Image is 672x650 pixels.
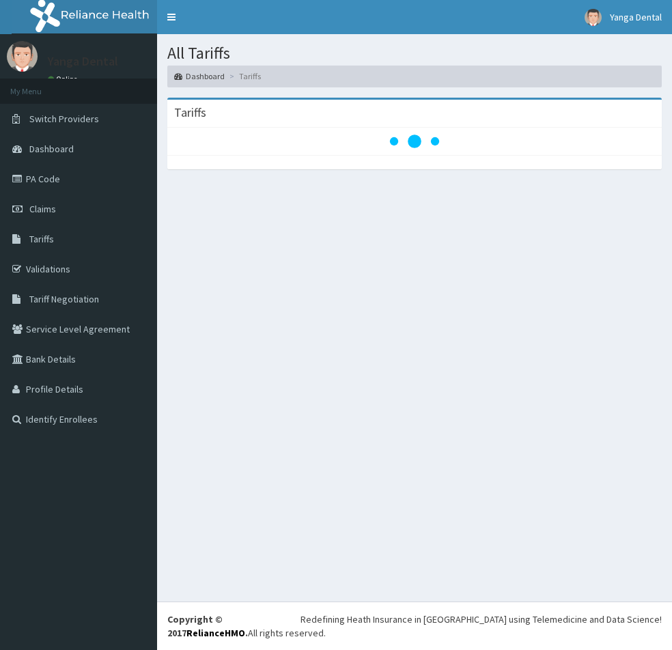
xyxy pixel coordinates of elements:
[29,233,54,245] span: Tariffs
[29,293,99,305] span: Tariff Negotiation
[167,44,662,62] h1: All Tariffs
[387,114,442,169] svg: audio-loading
[610,11,662,23] span: Yanga Dental
[167,613,248,639] strong: Copyright © 2017 .
[157,602,672,650] footer: All rights reserved.
[7,41,38,72] img: User Image
[226,70,261,82] li: Tariffs
[48,74,81,84] a: Online
[29,113,99,125] span: Switch Providers
[174,70,225,82] a: Dashboard
[29,143,74,155] span: Dashboard
[186,627,245,639] a: RelianceHMO
[585,9,602,26] img: User Image
[48,55,118,68] p: Yanga Dental
[29,203,56,215] span: Claims
[174,107,206,119] h3: Tariffs
[300,612,662,626] div: Redefining Heath Insurance in [GEOGRAPHIC_DATA] using Telemedicine and Data Science!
